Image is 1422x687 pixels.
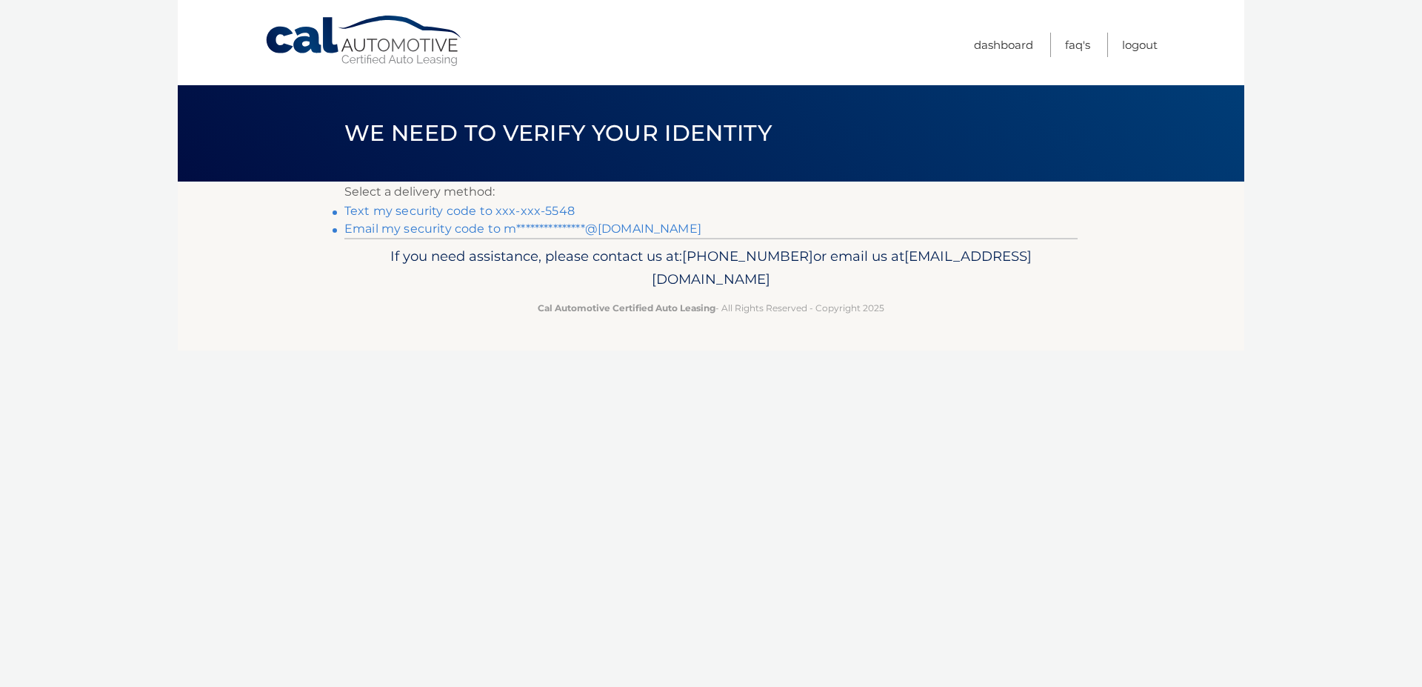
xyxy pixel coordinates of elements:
span: [PHONE_NUMBER] [682,248,813,265]
p: If you need assistance, please contact us at: or email us at [354,245,1068,292]
span: We need to verify your identity [344,119,772,147]
a: Text my security code to xxx-xxx-5548 [344,204,575,218]
a: Dashboard [974,33,1033,57]
strong: Cal Automotive Certified Auto Leasing [538,302,715,313]
a: Cal Automotive [264,15,464,67]
a: Logout [1122,33,1158,57]
a: FAQ's [1065,33,1090,57]
p: Select a delivery method: [344,182,1078,202]
p: - All Rights Reserved - Copyright 2025 [354,300,1068,316]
